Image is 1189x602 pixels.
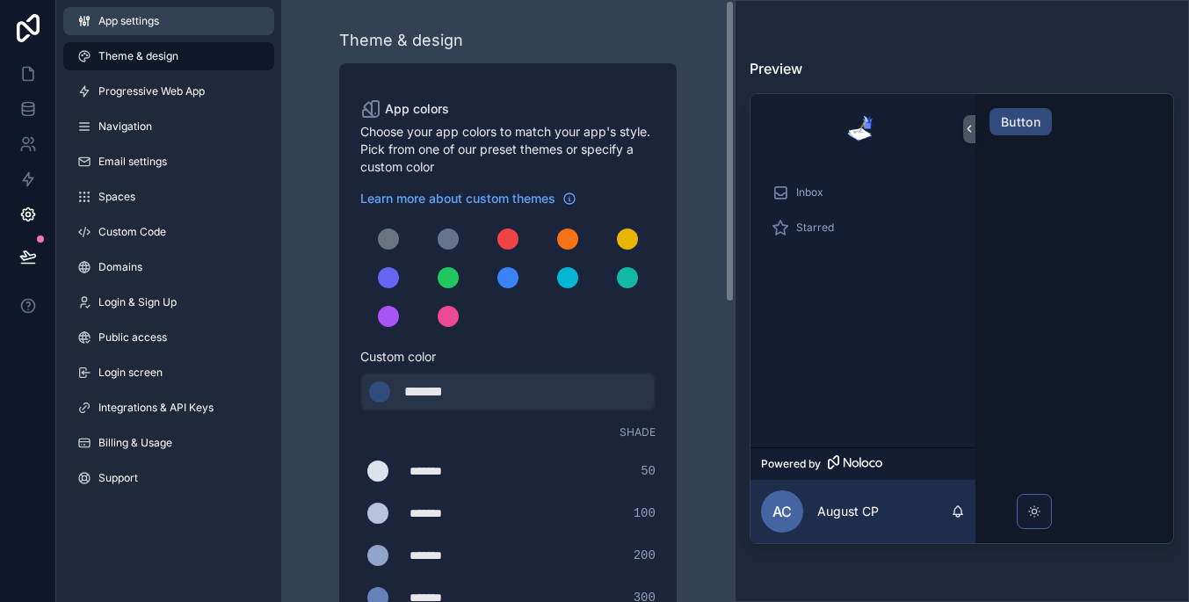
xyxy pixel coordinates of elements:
span: Progressive Web App [98,84,205,98]
span: Starred [796,221,834,235]
a: Progressive Web App [63,77,274,105]
span: Login & Sign Up [98,295,177,309]
span: Learn more about custom themes [360,190,555,207]
span: Domains [98,260,142,274]
span: 100 [634,504,656,522]
span: Billing & Usage [98,436,172,450]
span: 50 [641,462,656,480]
a: Integrations & API Keys [63,394,274,422]
img: App logo [847,115,878,143]
span: Powered by [761,457,821,471]
a: Login & Sign Up [63,288,274,316]
span: Shade [620,425,656,439]
a: App settings [63,7,274,35]
span: Navigation [98,120,152,134]
span: Integrations & API Keys [98,401,214,415]
a: Public access [63,323,274,352]
span: Spaces [98,190,135,204]
span: Theme & design [98,49,178,63]
a: Domains [63,253,274,281]
a: Learn more about custom themes [360,190,576,207]
span: Custom color [360,348,642,366]
span: 200 [634,547,656,564]
a: Inbox [761,177,965,208]
a: Support [63,464,274,492]
a: Spaces [63,183,274,211]
p: August CP [817,503,879,520]
span: Login screen [98,366,163,380]
a: Theme & design [63,42,274,70]
a: Starred [761,212,965,243]
div: Theme & design [339,28,463,53]
span: Choose your app colors to match your app's style. Pick from one of our preset themes or specify a... [360,123,656,176]
button: Button [990,108,1052,136]
span: Custom Code [98,225,166,239]
span: Inbox [796,185,823,199]
span: Support [98,471,138,485]
a: Billing & Usage [63,429,274,457]
a: Login screen [63,359,274,387]
h3: Preview [750,58,1174,79]
span: Public access [98,330,167,345]
a: Custom Code [63,218,274,246]
div: scrollable content [750,164,975,448]
a: Email settings [63,148,274,176]
span: App settings [98,14,159,28]
a: Powered by [750,447,975,480]
span: AC [772,501,792,522]
span: App colors [385,100,449,118]
span: Email settings [98,155,167,169]
a: Navigation [63,112,274,141]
